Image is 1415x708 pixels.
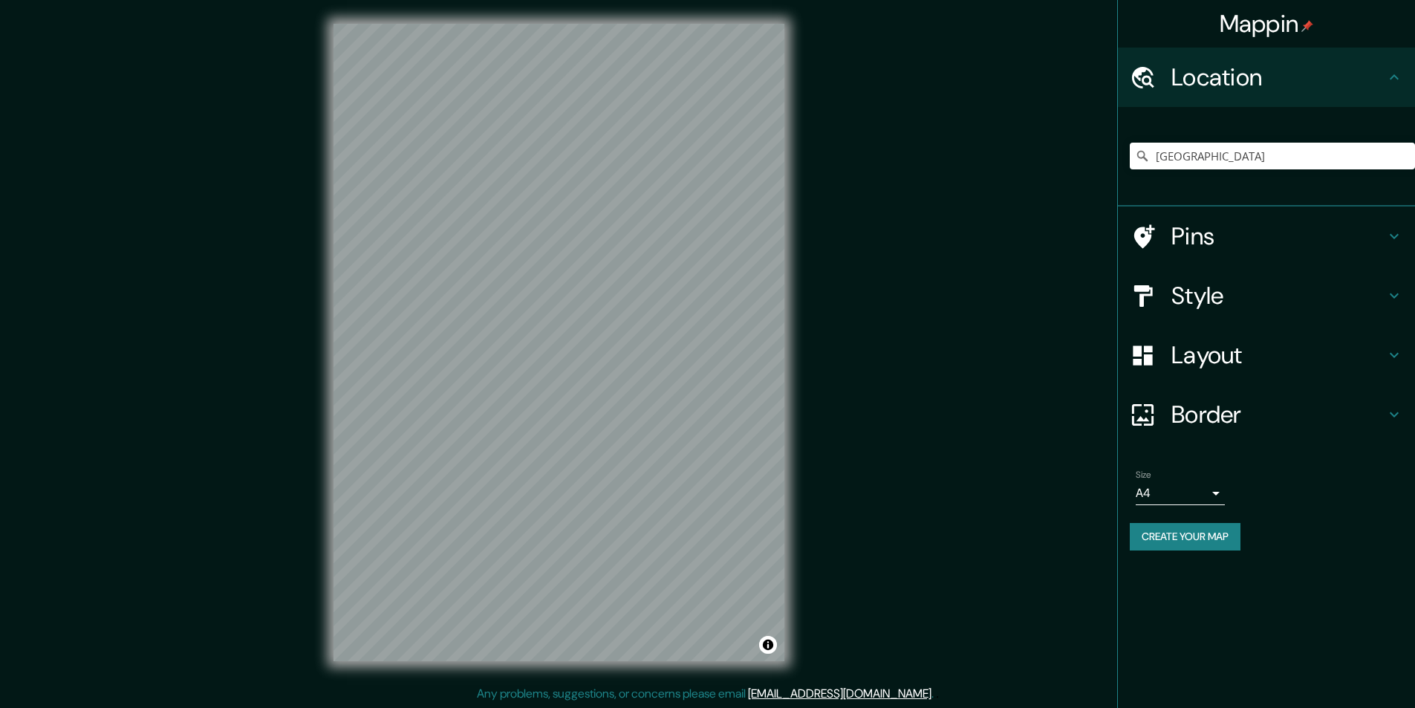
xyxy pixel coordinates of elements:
[1130,143,1415,169] input: Pick your city or area
[334,24,784,661] canvas: Map
[1171,281,1385,311] h4: Style
[934,685,936,703] div: .
[936,685,939,703] div: .
[1171,62,1385,92] h4: Location
[477,685,934,703] p: Any problems, suggestions, or concerns please email .
[1136,481,1225,505] div: A4
[1118,325,1415,385] div: Layout
[1118,266,1415,325] div: Style
[1136,469,1151,481] label: Size
[1118,207,1415,266] div: Pins
[759,636,777,654] button: Toggle attribution
[1130,523,1240,551] button: Create your map
[1118,48,1415,107] div: Location
[1171,400,1385,429] h4: Border
[748,686,931,701] a: [EMAIL_ADDRESS][DOMAIN_NAME]
[1283,650,1399,692] iframe: Help widget launcher
[1171,221,1385,251] h4: Pins
[1301,20,1313,32] img: pin-icon.png
[1220,9,1314,39] h4: Mappin
[1171,340,1385,370] h4: Layout
[1118,385,1415,444] div: Border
